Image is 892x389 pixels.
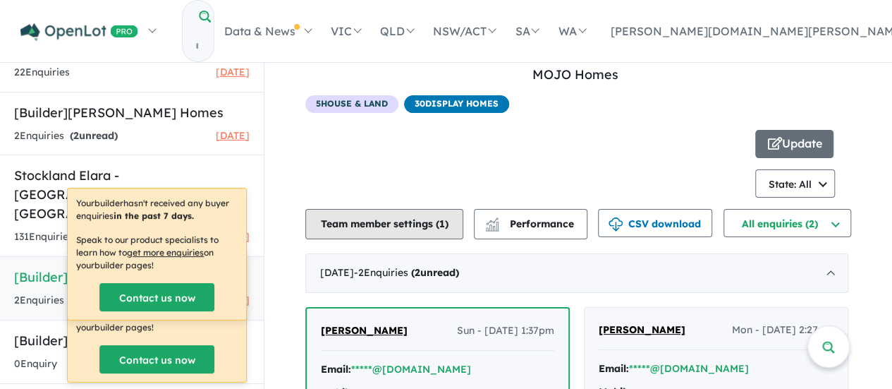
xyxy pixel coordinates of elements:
[485,222,499,231] img: bar-chart.svg
[723,209,851,237] button: All enquiries (2)
[305,95,398,113] span: 5 House & Land
[14,103,250,122] h5: [Builder] [PERSON_NAME] Homes
[321,6,370,56] a: VIC
[599,323,685,336] span: [PERSON_NAME]
[599,362,629,375] strong: Email:
[14,356,57,373] div: 0 Enquir y
[114,210,194,221] b: in the past 7 days.
[415,266,420,279] span: 2
[14,229,205,246] div: 131 Enquir ies
[486,217,499,225] img: line-chart.svg
[321,324,408,337] span: [PERSON_NAME]
[73,129,79,142] span: 2
[423,6,505,56] a: NSW/ACT
[305,253,848,293] div: [DATE]
[439,217,445,230] span: 1
[20,23,138,41] img: Openlot PRO Logo White
[321,323,408,340] a: [PERSON_NAME]
[14,128,118,145] div: 2 Enquir ies
[598,209,712,237] button: CSV download
[99,283,214,311] a: Contact us now
[457,323,554,340] span: Sun - [DATE] 1:37pm
[305,209,463,239] button: Team member settings (1)
[14,166,250,223] h5: Stockland Elara - [GEOGRAPHIC_DATA] , [GEOGRAPHIC_DATA]
[216,129,250,142] span: [DATE]
[354,266,459,279] span: - 2 Enquir ies
[127,247,204,258] u: get more enquiries
[755,130,833,158] button: Update
[216,66,250,78] span: [DATE]
[487,217,574,230] span: Performance
[14,292,118,309] div: 2 Enquir ies
[404,95,509,113] span: 30 Display Homes
[76,197,238,222] p: Your builder hasn't received any buyer enquiries
[599,322,685,339] a: [PERSON_NAME]
[370,6,423,56] a: QLD
[548,6,594,56] a: WA
[14,331,250,350] h5: [Builder] [PERSON_NAME] Homes
[183,31,211,61] input: Try estate name, suburb, builder or developer
[14,64,70,81] div: 22 Enquir ies
[214,6,321,56] a: Data & News
[70,129,118,142] strong: ( unread)
[532,66,618,83] a: MOJO Homes
[411,266,459,279] strong: ( unread)
[76,234,238,272] p: Speak to our product specialists to learn how to on your builder pages !
[505,6,548,56] a: SA
[14,268,250,287] h5: [Builder] MOJO Homes
[474,209,587,239] button: Performance
[732,322,833,339] span: Mon - [DATE] 2:27pm
[609,217,623,232] img: download icon
[321,363,351,376] strong: Email:
[755,169,835,198] button: State: All
[99,345,214,373] a: Contact us now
